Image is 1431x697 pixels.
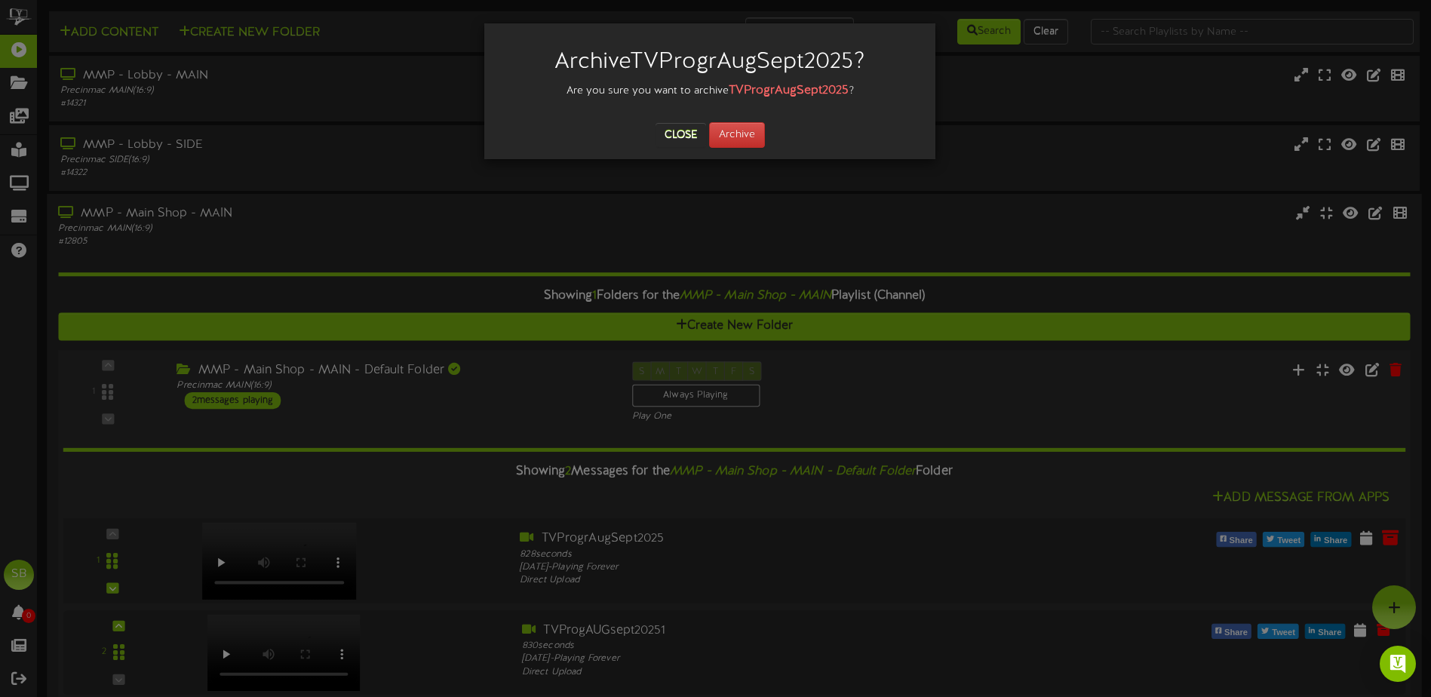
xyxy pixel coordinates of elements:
[709,122,765,148] button: Archive
[729,84,849,97] strong: TVProgrAugSept2025
[656,123,706,147] button: Close
[496,82,924,100] div: Are you sure you want to archive ?
[507,50,913,75] h2: Archive TVProgrAugSept2025 ?
[1380,646,1416,682] div: Open Intercom Messenger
